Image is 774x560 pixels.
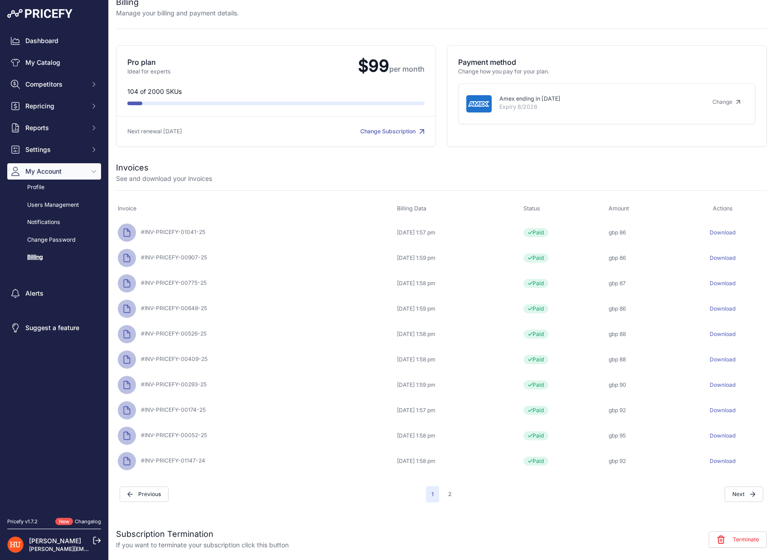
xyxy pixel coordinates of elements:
span: #INV-PRICEFY-00907-25 [137,254,207,261]
button: Settings [7,141,101,158]
span: Settings [25,145,85,154]
a: Alerts [7,285,101,302]
span: Paid [523,228,548,237]
div: gbp 86 [609,305,677,312]
div: gbp 90 [609,381,677,389]
span: #INV-PRICEFY-00775-25 [137,279,207,286]
div: [DATE] 1:58 pm [397,356,519,363]
a: Download [710,356,735,363]
a: Download [710,229,735,236]
button: Go to page 2 [443,486,457,502]
span: #INV-PRICEFY-00648-25 [137,305,207,312]
a: Download [710,254,735,261]
span: $99 [351,56,425,76]
button: Repricing [7,98,101,114]
span: #INV-PRICEFY-00293-25 [137,381,207,388]
span: New [55,518,73,526]
span: Reports [25,123,85,132]
span: Competitors [25,80,85,89]
a: Change Password [7,232,101,248]
span: #INV-PRICEFY-00526-25 [137,330,207,337]
a: Download [710,331,735,337]
p: Amex ending in [DATE] [499,95,698,103]
a: Users Management [7,197,101,213]
div: gbp 86 [609,229,677,236]
div: gbp 86 [609,254,677,262]
a: Download [710,458,735,464]
span: Actions [713,205,733,212]
h2: Subscription Termination [116,528,289,541]
span: Paid [523,431,548,440]
div: gbp 92 [609,458,677,465]
div: [DATE] 1:58 pm [397,280,519,287]
span: 1 [426,486,439,502]
div: [DATE] 1:59 pm [397,381,519,389]
span: Paid [523,406,548,415]
span: Paid [523,330,548,339]
p: Manage your billing and payment details. [116,9,239,18]
button: Competitors [7,76,101,93]
p: Ideal for experts [127,68,351,76]
a: Download [710,407,735,414]
span: Paid [523,253,548,263]
a: [PERSON_NAME][EMAIL_ADDRESS][DOMAIN_NAME] [29,545,169,552]
a: Download [710,280,735,287]
a: Billing [7,249,101,265]
a: Download [710,432,735,439]
span: #INV-PRICEFY-00174-25 [137,406,206,413]
a: Change [705,95,748,109]
span: Terminate [733,536,759,543]
h2: Invoices [116,161,149,174]
a: Dashboard [7,33,101,49]
a: Suggest a feature [7,320,101,336]
p: 104 of 2000 SKUs [127,87,425,96]
div: [DATE] 1:58 pm [397,331,519,338]
span: Paid [523,279,548,288]
nav: Sidebar [7,33,101,507]
span: Paid [523,457,548,466]
span: Billing Data [397,205,426,212]
span: #INV-PRICEFY-00052-25 [137,432,207,438]
span: per month [389,64,425,73]
span: Paid [523,355,548,364]
div: gbp 95 [609,432,677,439]
span: #INV-PRICEFY-01147-24 [137,457,205,464]
a: Download [710,381,735,388]
p: If you want to terminate your subscription click this button [116,541,289,550]
a: Profile [7,180,101,195]
span: #INV-PRICEFY-01041-25 [137,229,205,235]
p: Change how you pay for your plan. [458,68,755,76]
a: Notifications [7,214,101,230]
p: Next renewal [DATE] [127,127,276,136]
div: gbp 88 [609,331,677,338]
button: My Account [7,163,101,180]
div: gbp 87 [609,280,677,287]
span: Amount [609,205,629,212]
p: See and download your invoices [116,174,212,183]
p: Payment method [458,57,755,68]
span: Previous [120,487,169,502]
div: [DATE] 1:57 pm [397,229,519,236]
div: [DATE] 1:59 pm [397,305,519,312]
div: [DATE] 1:59 pm [397,254,519,262]
span: Status [523,205,540,212]
span: #INV-PRICEFY-00409-25 [137,355,208,362]
p: Expiry 8/2028 [499,103,698,112]
div: gbp 92 [609,407,677,414]
a: Change Subscription [360,128,425,135]
div: [DATE] 1:58 pm [397,458,519,465]
button: Reports [7,120,101,136]
img: Pricefy Logo [7,9,73,18]
button: Terminate [709,531,767,548]
a: [PERSON_NAME] [29,537,81,545]
a: My Catalog [7,54,101,71]
span: Invoice [118,205,136,212]
p: Pro plan [127,57,351,68]
button: Next [725,487,763,502]
a: Download [710,305,735,312]
span: Paid [523,380,548,390]
div: gbp 88 [609,356,677,363]
div: [DATE] 1:57 pm [397,407,519,414]
div: [DATE] 1:58 pm [397,432,519,439]
div: Pricefy v1.7.2 [7,518,38,526]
